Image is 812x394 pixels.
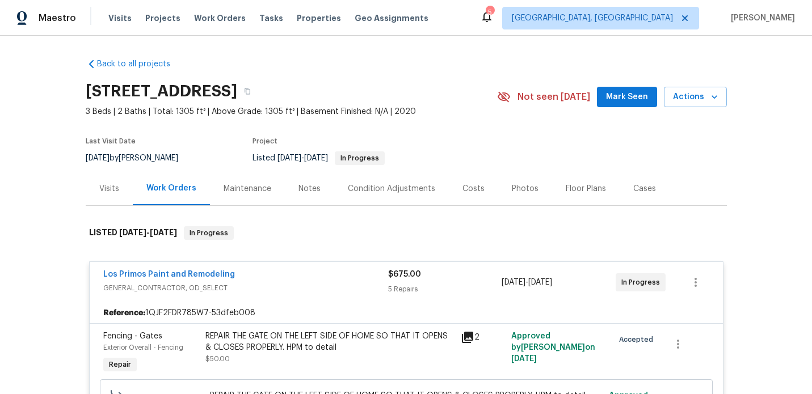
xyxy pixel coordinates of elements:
[355,12,428,24] span: Geo Assignments
[664,87,727,108] button: Actions
[86,106,497,117] span: 3 Beds | 2 Baths | Total: 1305 ft² | Above Grade: 1305 ft² | Basement Finished: N/A | 2020
[336,155,384,162] span: In Progress
[86,58,195,70] a: Back to all projects
[566,183,606,194] div: Floor Plans
[39,12,76,24] span: Maestro
[673,90,718,104] span: Actions
[304,154,328,162] span: [DATE]
[512,183,538,194] div: Photos
[621,277,664,288] span: In Progress
[297,12,341,24] span: Properties
[103,307,145,319] b: Reference:
[259,14,283,22] span: Tasks
[119,228,177,236] span: -
[146,183,196,194] div: Work Orders
[461,331,505,344] div: 2
[103,270,235,278] a: Los Primos Paint and Remodeling
[89,226,177,240] h6: LISTED
[99,183,119,194] div: Visits
[86,151,192,165] div: by [PERSON_NAME]
[104,359,136,370] span: Repair
[388,283,502,295] div: 5 Repairs
[86,215,727,251] div: LISTED [DATE]-[DATE]In Progress
[145,12,180,24] span: Projects
[253,154,385,162] span: Listed
[597,87,657,108] button: Mark Seen
[103,344,183,351] span: Exterior Overall - Fencing
[108,12,132,24] span: Visits
[277,154,328,162] span: -
[633,183,656,194] div: Cases
[103,282,388,294] span: GENERAL_CONTRACTOR, OD_SELECT
[103,332,162,340] span: Fencing - Gates
[86,138,136,145] span: Last Visit Date
[237,81,258,101] button: Copy Address
[528,278,552,286] span: [DATE]
[277,154,301,162] span: [DATE]
[90,303,723,323] div: 1QJF2FDR785W7-53dfeb008
[619,334,658,345] span: Accepted
[205,331,454,353] div: REPAIR THE GATE ON THE LEFT SIDE OF HOME SO THAT IT OPENS & CLOSES PROPERLY. HPM to detail
[502,277,552,288] span: -
[86,154,110,162] span: [DATE]
[518,91,590,103] span: Not seen [DATE]
[726,12,795,24] span: [PERSON_NAME]
[86,86,237,97] h2: [STREET_ADDRESS]
[388,270,421,278] span: $675.00
[462,183,485,194] div: Costs
[511,332,595,363] span: Approved by [PERSON_NAME] on
[502,278,525,286] span: [DATE]
[150,228,177,236] span: [DATE]
[224,183,271,194] div: Maintenance
[348,183,435,194] div: Condition Adjustments
[185,227,233,239] span: In Progress
[486,7,494,18] div: 5
[606,90,648,104] span: Mark Seen
[194,12,246,24] span: Work Orders
[512,12,673,24] span: [GEOGRAPHIC_DATA], [GEOGRAPHIC_DATA]
[511,355,537,363] span: [DATE]
[253,138,277,145] span: Project
[298,183,321,194] div: Notes
[205,355,230,362] span: $50.00
[119,228,146,236] span: [DATE]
